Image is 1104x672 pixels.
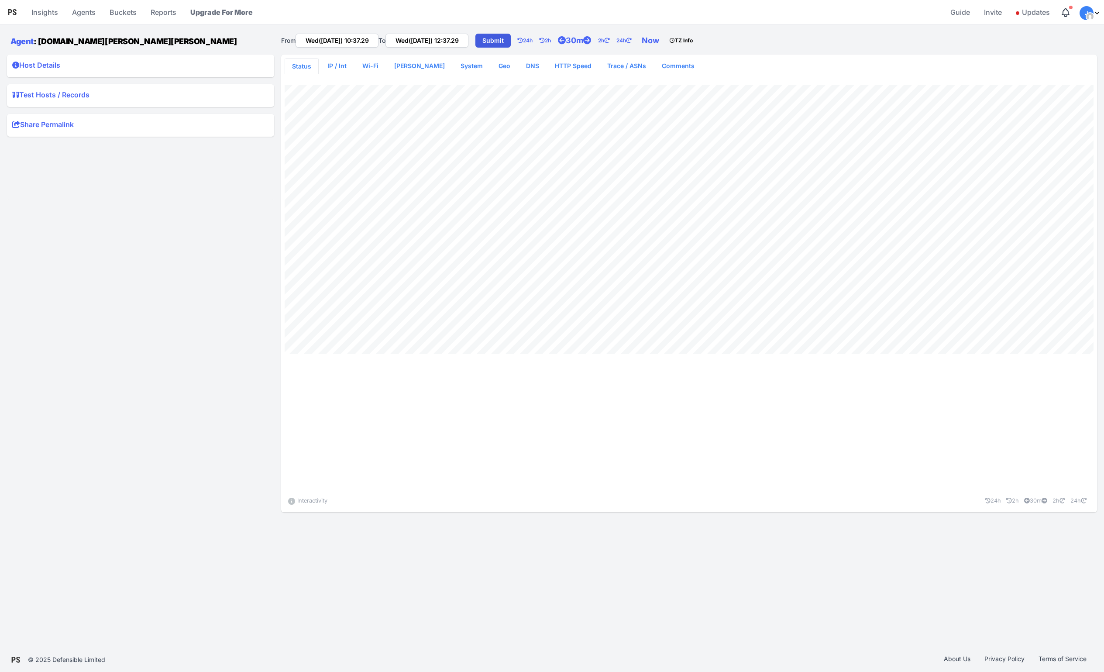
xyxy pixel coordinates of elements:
[670,37,693,44] strong: TZ Info
[540,32,558,49] a: 2h
[980,2,1005,23] a: Invite
[297,497,327,504] small: Interactivity
[10,37,34,46] a: Agent
[147,2,180,23] a: Reports
[1067,497,1094,504] a: 24h
[981,497,1001,504] a: 24h
[950,3,970,21] span: Guide
[10,35,242,47] h1: : [DOMAIN_NAME][PERSON_NAME][PERSON_NAME]
[12,90,269,103] summary: Test Hosts / Records
[28,2,62,23] a: Insights
[519,58,546,74] a: DNS
[600,58,653,74] a: Trace / ASNs
[187,2,256,23] a: Upgrade For More
[387,58,452,74] a: [PERSON_NAME]
[598,32,616,49] a: 2h
[28,655,105,664] div: © 2025 Defensible Limited
[492,58,517,74] a: Geo
[355,58,385,74] a: Wi-Fi
[638,32,666,49] a: Now
[475,34,511,48] a: Submit
[106,2,140,23] a: Buckets
[1021,497,1047,504] a: 30m
[1016,3,1050,21] span: Updates
[1012,2,1053,23] a: Updates
[1087,13,1094,20] img: 9fd817f993bd409143253881c4cddf71.png
[454,58,490,74] a: System
[69,2,99,23] a: Agents
[548,58,598,74] a: HTTP Speed
[947,2,973,23] a: Guide
[1085,10,1088,16] span: J
[655,58,702,74] a: Comments
[1080,6,1101,20] div: Profile Menu
[12,60,269,74] summary: Host Details
[518,32,540,49] a: 24h
[937,655,977,665] a: About Us
[1049,497,1065,504] a: 2h
[558,32,598,49] a: 30m
[616,32,638,49] a: 24h
[378,36,385,45] label: To
[281,36,296,45] label: From
[1060,7,1071,18] div: Notifications
[12,119,269,133] summary: Share Permalink
[1003,497,1019,504] a: 2h
[977,655,1032,665] a: Privacy Policy
[285,59,318,74] a: Status
[320,58,354,74] a: IP / Int
[1032,655,1094,665] a: Terms of Service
